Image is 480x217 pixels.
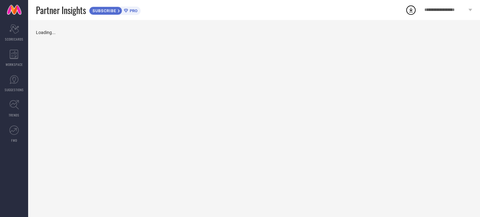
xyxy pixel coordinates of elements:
span: Loading... [36,30,56,35]
span: TRENDS [9,113,19,117]
div: Open download list [405,4,417,16]
span: SUBSCRIBE [89,8,118,13]
span: PRO [128,8,137,13]
span: FWD [11,138,17,143]
span: SUGGESTIONS [5,87,24,92]
span: Partner Insights [36,4,86,17]
span: SCORECARDS [5,37,23,42]
span: WORKSPACE [6,62,23,67]
a: SUBSCRIBEPRO [89,5,141,15]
